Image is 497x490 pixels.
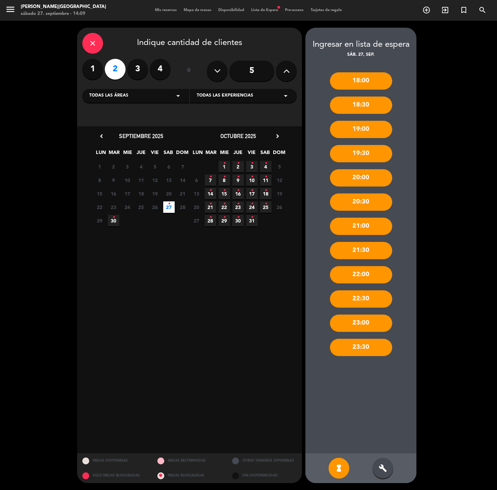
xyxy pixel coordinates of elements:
span: VIE [149,148,160,160]
span: 26 [149,201,161,213]
i: • [237,212,239,223]
i: chevron_right [274,133,281,140]
span: 17 [122,188,133,199]
i: • [251,212,253,223]
i: turned_in_not [460,6,468,14]
div: SOLO MESAS BLOQUEADAS [77,468,152,483]
div: Indique cantidad de clientes [82,33,297,54]
span: 24 [122,201,133,213]
i: arrow_drop_down [282,92,290,100]
div: MESAS RESTRINGIDAS [152,453,227,468]
i: • [223,198,226,209]
span: 10 [246,174,258,186]
span: Mis reservas [151,8,180,12]
span: 5 [149,161,161,172]
span: octubre 2025 [220,133,256,139]
i: • [209,212,212,223]
div: 21:00 [330,218,392,235]
i: • [265,171,267,182]
span: 15 [219,188,230,199]
span: Todas las experiencias [197,92,253,99]
div: 19:30 [330,145,392,162]
span: LUN [95,148,107,160]
span: 18 [260,188,271,199]
span: DOM [176,148,187,160]
span: 27 [163,201,175,213]
span: Todas las áreas [89,92,128,99]
span: 2 [232,161,244,172]
span: 2 [108,161,119,172]
span: 8 [219,174,230,186]
i: • [112,212,115,223]
span: 4 [136,161,147,172]
div: 22:30 [330,290,392,308]
span: 20 [191,201,202,213]
div: sábado 27. septiembre - 14:09 [21,10,106,17]
i: arrow_drop_down [174,92,182,100]
label: 1 [82,59,103,80]
span: 30 [108,215,119,226]
span: 24 [246,201,258,213]
span: 14 [205,188,216,199]
span: 23 [232,201,244,213]
div: 20:30 [330,193,392,211]
i: hourglass_full [335,464,343,472]
span: Tarjetas de regalo [307,8,346,12]
span: 11 [260,174,271,186]
span: 20 [163,188,175,199]
i: • [251,158,253,169]
div: 18:30 [330,97,392,114]
span: 19 [149,188,161,199]
i: close [89,39,97,47]
span: 28 [177,201,188,213]
div: 19:00 [330,121,392,138]
i: • [209,171,212,182]
span: 8 [94,174,105,186]
span: 31 [246,215,258,226]
i: chevron_left [98,133,105,140]
span: 16 [108,188,119,199]
span: 1 [219,161,230,172]
i: menu [5,4,16,15]
span: 19 [274,188,285,199]
span: 3 [246,161,258,172]
span: 1 [94,161,105,172]
span: 3 [122,161,133,172]
div: 23:30 [330,339,392,356]
span: 29 [219,215,230,226]
i: • [251,185,253,196]
span: Disponibilidad [215,8,248,12]
span: Lista de Espera [248,8,282,12]
span: 6 [163,161,175,172]
div: 23:00 [330,315,392,332]
i: • [209,198,212,209]
span: 27 [191,215,202,226]
i: • [223,212,226,223]
span: VIE [246,148,257,160]
span: 15 [94,188,105,199]
span: JUE [136,148,147,160]
i: • [265,185,267,196]
span: Pre-acceso [282,8,307,12]
span: 21 [177,188,188,199]
i: • [251,171,253,182]
span: 16 [232,188,244,199]
span: MIE [122,148,134,160]
span: 28 [205,215,216,226]
i: • [237,198,239,209]
span: 21 [205,201,216,213]
span: Mapa de mesas [180,8,215,12]
span: 29 [94,215,105,226]
span: 25 [260,201,271,213]
span: 7 [177,161,188,172]
i: • [237,185,239,196]
span: 11 [136,174,147,186]
span: 14 [177,174,188,186]
span: DOM [273,148,284,160]
i: • [223,185,226,196]
div: [PERSON_NAME][GEOGRAPHIC_DATA] [21,3,106,10]
i: • [265,158,267,169]
i: exit_to_app [441,6,449,14]
i: search [478,6,487,14]
button: menu [5,4,16,17]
